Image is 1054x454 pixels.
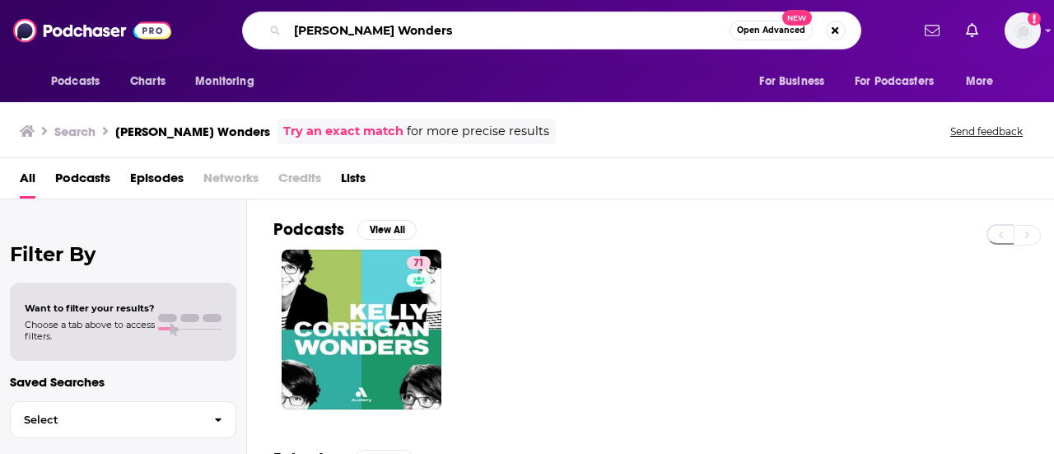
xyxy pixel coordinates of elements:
[748,66,845,97] button: open menu
[278,165,321,199] span: Credits
[115,124,270,139] h3: [PERSON_NAME] Wonders
[844,66,958,97] button: open menu
[195,70,254,93] span: Monitoring
[283,122,403,141] a: Try an exact match
[203,165,259,199] span: Networks
[10,374,236,390] p: Saved Searches
[407,256,431,269] a: 71
[51,70,100,93] span: Podcasts
[966,70,994,93] span: More
[273,219,344,240] h2: Podcasts
[1005,12,1041,49] button: Show profile menu
[55,165,110,199] a: Podcasts
[1005,12,1041,49] span: Logged in as mdekoning
[184,66,275,97] button: open menu
[25,302,155,314] span: Want to filter your results?
[25,319,155,342] span: Choose a tab above to access filters.
[959,16,985,44] a: Show notifications dropdown
[20,165,35,199] a: All
[407,122,549,141] span: for more precise results
[945,124,1028,138] button: Send feedback
[737,26,805,35] span: Open Advanced
[13,15,171,46] img: Podchaser - Follow, Share and Rate Podcasts
[130,70,166,93] span: Charts
[130,165,184,199] a: Episodes
[759,70,824,93] span: For Business
[918,16,946,44] a: Show notifications dropdown
[10,401,236,438] button: Select
[273,219,417,240] a: PodcastsView All
[730,21,813,40] button: Open AdvancedNew
[10,242,236,266] h2: Filter By
[341,165,366,199] a: Lists
[11,414,201,425] span: Select
[287,17,730,44] input: Search podcasts, credits, & more...
[782,10,812,26] span: New
[1005,12,1041,49] img: User Profile
[40,66,121,97] button: open menu
[242,12,861,49] div: Search podcasts, credits, & more...
[855,70,934,93] span: For Podcasters
[357,220,417,240] button: View All
[119,66,175,97] a: Charts
[954,66,1014,97] button: open menu
[413,255,424,272] span: 71
[54,124,96,139] h3: Search
[282,250,441,410] a: 71
[1028,12,1041,26] svg: Add a profile image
